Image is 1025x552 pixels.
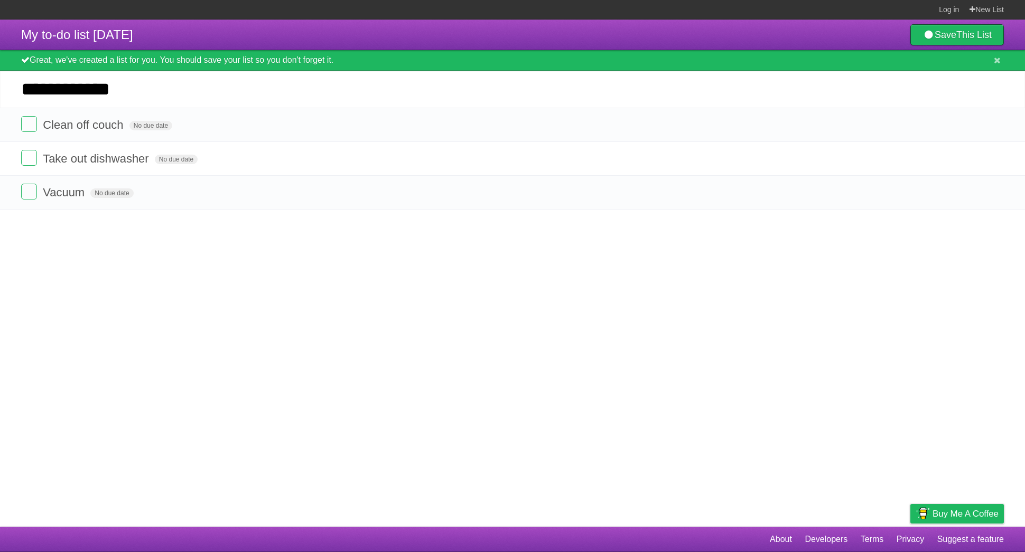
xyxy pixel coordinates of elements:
[155,155,198,164] span: No due date
[897,529,924,549] a: Privacy
[805,529,847,549] a: Developers
[21,27,133,42] span: My to-do list [DATE]
[43,118,126,131] span: Clean off couch
[90,188,133,198] span: No due date
[43,186,87,199] span: Vacuum
[937,529,1004,549] a: Suggest a feature
[916,505,930,522] img: Buy me a coffee
[910,504,1004,524] a: Buy me a coffee
[861,529,884,549] a: Terms
[43,152,152,165] span: Take out dishwasher
[21,184,37,199] label: Done
[910,24,1004,45] a: SaveThis List
[129,121,172,130] span: No due date
[21,150,37,166] label: Done
[770,529,792,549] a: About
[933,505,999,523] span: Buy me a coffee
[956,30,992,40] b: This List
[21,116,37,132] label: Done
